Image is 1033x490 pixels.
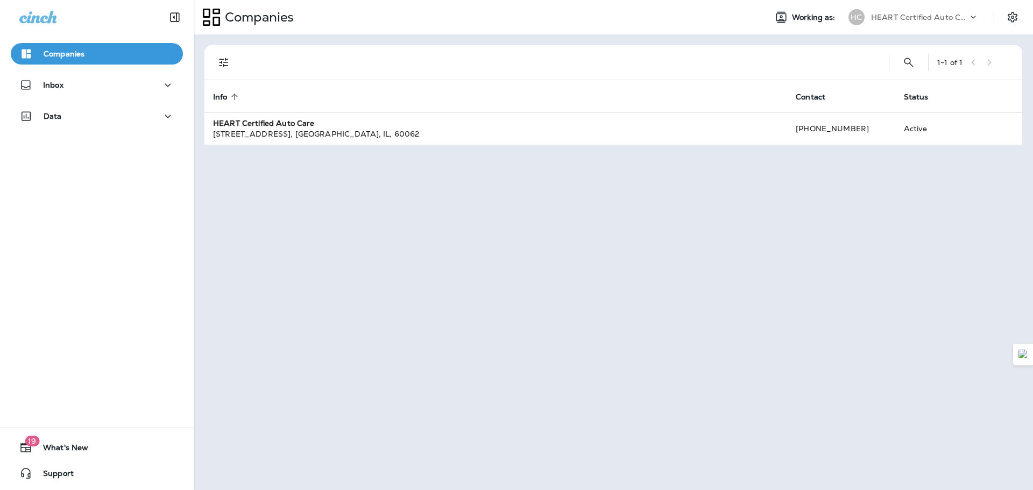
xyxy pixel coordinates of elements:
p: Data [44,112,62,120]
span: Info [213,92,242,102]
p: Inbox [43,81,63,89]
span: 19 [25,436,39,446]
button: Filters [213,52,235,73]
p: Companies [221,9,294,25]
img: Detect Auto [1018,350,1028,359]
p: HEART Certified Auto Care [871,13,968,22]
span: Working as: [792,13,838,22]
button: 19What's New [11,437,183,458]
p: Companies [44,49,84,58]
button: Companies [11,43,183,65]
td: Active [895,112,964,145]
span: Contact [796,93,825,102]
div: 1 - 1 of 1 [937,58,963,67]
strong: HEART Certified Auto Care [213,118,315,128]
button: Inbox [11,74,183,96]
span: Status [904,92,943,102]
button: Settings [1003,8,1022,27]
div: [STREET_ADDRESS] , [GEOGRAPHIC_DATA] , IL , 60062 [213,129,779,139]
button: Data [11,105,183,127]
span: Info [213,93,228,102]
button: Search Companies [898,52,919,73]
div: HC [848,9,865,25]
span: Status [904,93,929,102]
span: Support [32,469,74,482]
span: Contact [796,92,839,102]
button: Support [11,463,183,484]
span: What's New [32,443,88,456]
td: [PHONE_NUMBER] [787,112,895,145]
button: Collapse Sidebar [160,6,190,28]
